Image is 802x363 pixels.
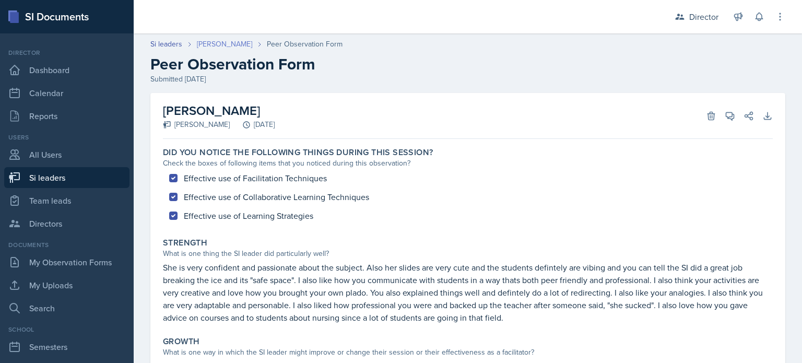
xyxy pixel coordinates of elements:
[163,119,230,130] div: [PERSON_NAME]
[4,133,129,142] div: Users
[4,83,129,103] a: Calendar
[267,39,343,50] div: Peer Observation Form
[4,213,129,234] a: Directors
[163,248,773,259] div: What is one thing the SI leader did particularly well?
[163,158,773,169] div: Check the boxes of following items that you noticed during this observation?
[4,167,129,188] a: Si leaders
[163,261,773,324] p: She is very confident and passionate about the subject. Also her slides are very cute and the stu...
[150,39,182,50] a: Si leaders
[197,39,252,50] a: [PERSON_NAME]
[689,10,718,23] div: Director
[150,55,785,74] h2: Peer Observation Form
[163,147,433,158] label: Did you notice the following things during this session?
[163,238,207,248] label: Strength
[4,252,129,273] a: My Observation Forms
[4,144,129,165] a: All Users
[163,336,199,347] label: Growth
[4,106,129,126] a: Reports
[4,298,129,319] a: Search
[4,240,129,250] div: Documents
[4,190,129,211] a: Team leads
[230,119,275,130] div: [DATE]
[4,336,129,357] a: Semesters
[163,347,773,358] div: What is one way in which the SI leader might improve or change their session or their effectivene...
[4,275,129,296] a: My Uploads
[163,101,275,120] h2: [PERSON_NAME]
[150,74,785,85] div: Submitted [DATE]
[4,325,129,334] div: School
[4,60,129,80] a: Dashboard
[4,48,129,57] div: Director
